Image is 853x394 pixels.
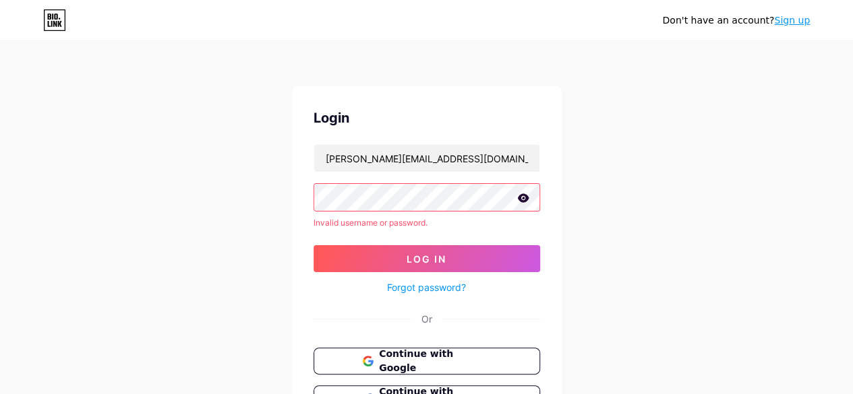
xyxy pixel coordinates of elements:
[421,312,432,326] div: Or
[314,108,540,128] div: Login
[774,15,810,26] a: Sign up
[314,245,540,272] button: Log In
[407,253,446,265] span: Log In
[662,13,810,28] div: Don't have an account?
[387,280,466,294] a: Forgot password?
[314,145,539,172] input: Username
[314,348,540,374] button: Continue with Google
[379,347,490,375] span: Continue with Google
[314,217,540,229] div: Invalid username or password.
